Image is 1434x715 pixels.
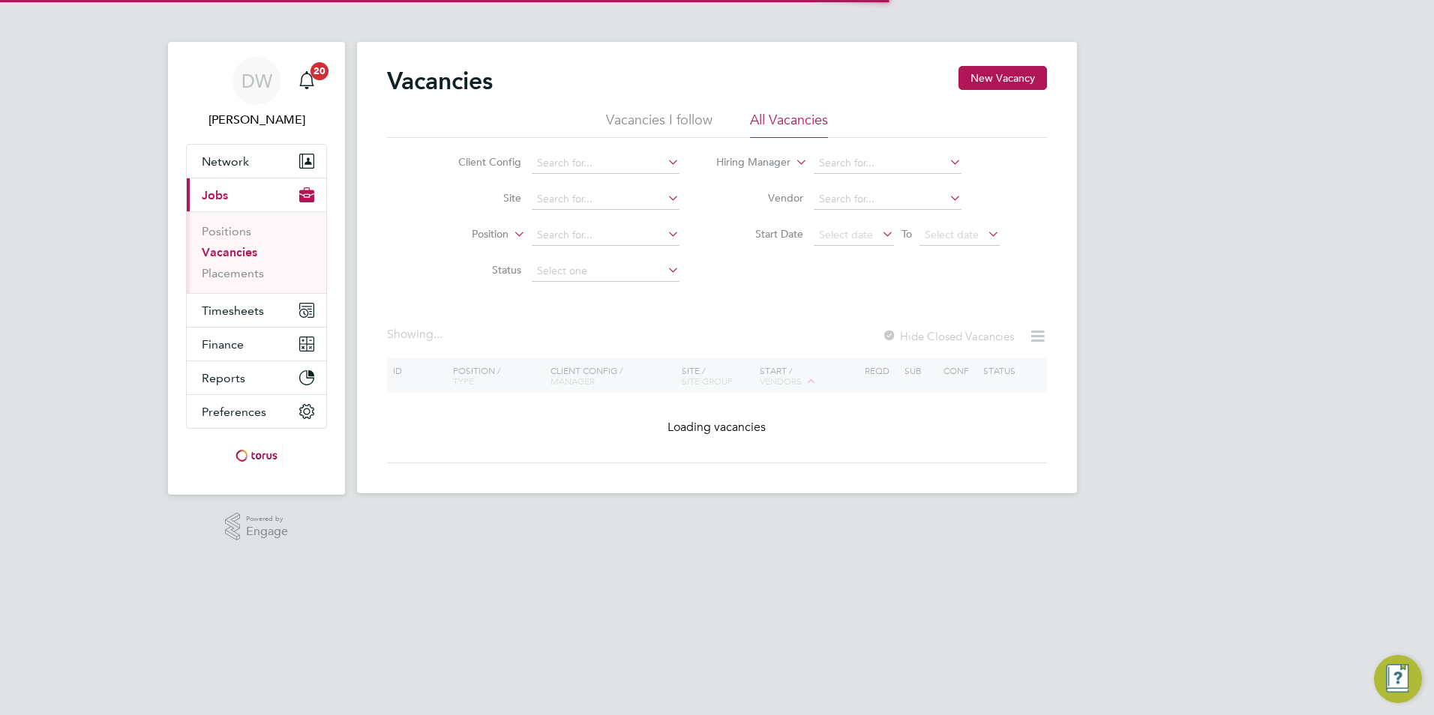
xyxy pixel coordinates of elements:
span: Network [202,154,249,169]
span: ... [433,327,442,342]
div: Showing [387,327,445,343]
span: Finance [202,337,244,352]
button: Preferences [187,395,326,428]
input: Search for... [532,225,679,246]
input: Search for... [532,189,679,210]
div: Jobs [187,211,326,293]
button: Engage Resource Center [1374,655,1422,703]
li: Vacancies I follow [606,111,712,138]
button: Finance [187,328,326,360]
label: Hiring Manager [704,155,790,170]
button: Timesheets [187,294,326,327]
a: Placements [202,266,264,280]
button: New Vacancy [958,66,1047,90]
label: Hide Closed Vacancies [882,329,1014,343]
input: Search for... [814,189,961,210]
img: torus-logo-retina.png [230,444,283,468]
label: Position [422,227,508,242]
label: Client Config [435,155,521,169]
span: Reports [202,371,245,385]
span: Select date [925,228,979,241]
a: DW[PERSON_NAME] [186,57,327,129]
span: Jobs [202,188,228,202]
input: Search for... [814,153,961,174]
span: DW [241,71,272,91]
button: Reports [187,361,326,394]
a: Go to home page [186,444,327,468]
span: Engage [246,525,288,538]
label: Vendor [717,191,803,205]
a: 20 [292,57,322,105]
a: Vacancies [202,245,257,259]
span: 20 [310,62,328,80]
button: Network [187,145,326,178]
a: Positions [202,224,251,238]
span: Powered by [246,513,288,525]
nav: Main navigation [168,42,345,495]
span: Dave Waite [186,111,327,129]
button: Jobs [187,178,326,211]
span: To [897,224,916,244]
input: Select one [532,261,679,282]
span: Preferences [202,405,266,419]
h2: Vacancies [387,66,493,96]
input: Search for... [532,153,679,174]
label: Status [435,263,521,277]
a: Powered byEngage [225,513,289,541]
span: Timesheets [202,304,264,318]
li: All Vacancies [750,111,828,138]
label: Start Date [717,227,803,241]
label: Site [435,191,521,205]
span: Select date [819,228,873,241]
